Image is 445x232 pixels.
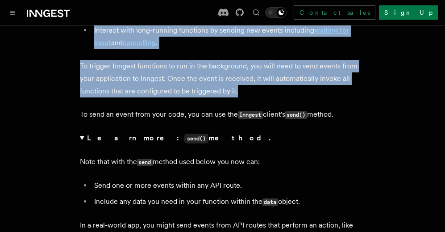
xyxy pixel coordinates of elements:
li: Include any data you need in your function within the object. [91,195,366,208]
p: To send an event from your code, you can use the client's method. [80,108,366,121]
summary: Learn more:send()method. [80,132,366,145]
a: Sign Up [379,5,438,20]
a: Contact sales [294,5,375,20]
p: Note that with the method used below you now can: [80,156,366,169]
p: To trigger Inngest functions to run in the background, you will need to send events from your app... [80,60,366,97]
li: Send one or more events within any API route. [91,179,366,192]
button: Toggle navigation [7,7,18,18]
button: Find something... [251,7,262,18]
strong: Learn more: method. [87,134,272,142]
code: Inngest [238,111,263,119]
code: data [262,198,278,206]
code: send() [184,134,208,143]
li: Interact with long-running functions by sending new events including and . [91,24,366,49]
code: send() [285,111,307,119]
code: send [137,159,153,166]
a: cancelling [123,38,156,47]
button: Toggle dark mode [265,7,287,18]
